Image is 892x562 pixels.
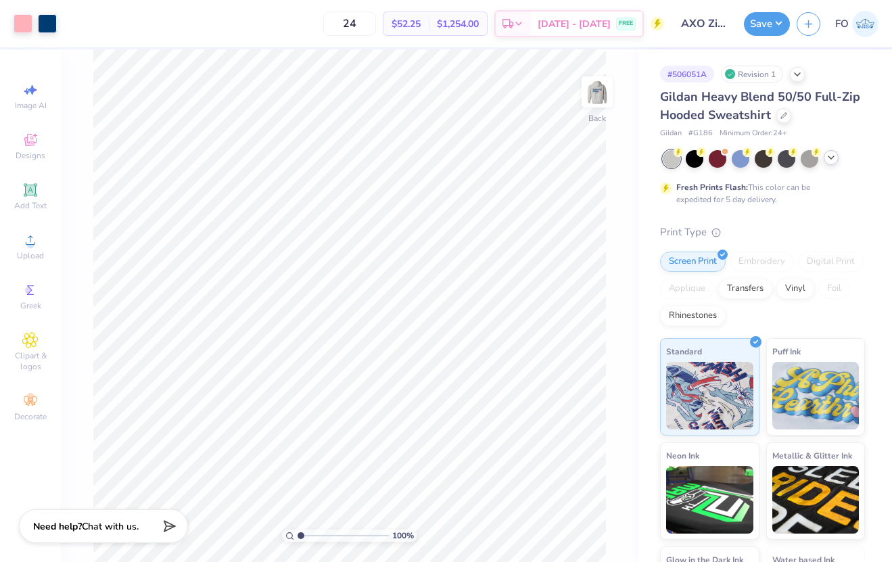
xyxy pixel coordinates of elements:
span: Decorate [14,411,47,422]
input: Untitled Design [671,10,737,37]
div: Foil [818,279,850,299]
div: This color can be expedited for 5 day delivery. [676,181,843,206]
span: Designs [16,150,45,161]
span: Puff Ink [772,344,801,358]
img: Puff Ink [772,362,860,429]
strong: Need help? [33,520,82,533]
span: [DATE] - [DATE] [538,17,611,31]
div: Revision 1 [721,66,783,83]
span: Minimum Order: 24 + [720,128,787,139]
span: FREE [619,19,633,28]
div: Back [588,112,606,124]
div: # 506051A [660,66,714,83]
div: Transfers [718,279,772,299]
span: Neon Ink [666,448,699,463]
div: Screen Print [660,252,726,272]
span: Image AI [15,100,47,111]
span: # G186 [688,128,713,139]
img: Standard [666,362,753,429]
span: $52.25 [392,17,421,31]
div: Rhinestones [660,306,726,326]
img: Metallic & Glitter Ink [772,466,860,534]
span: Greek [20,300,41,311]
img: Fiona O'reilly [852,11,878,37]
span: Chat with us. [82,520,139,533]
span: Gildan [660,128,682,139]
img: Back [584,78,611,106]
a: FO [835,11,878,37]
div: Embroidery [730,252,794,272]
button: Save [744,12,790,36]
span: Clipart & logos [7,350,54,372]
span: 100 % [392,530,414,542]
div: Vinyl [776,279,814,299]
span: FO [835,16,849,32]
strong: Fresh Prints Flash: [676,182,748,193]
div: Print Type [660,225,865,240]
input: – – [323,11,376,36]
span: Upload [17,250,44,261]
div: Applique [660,279,714,299]
span: Add Text [14,200,47,211]
div: Digital Print [798,252,864,272]
span: Gildan Heavy Blend 50/50 Full-Zip Hooded Sweatshirt [660,89,860,123]
span: Standard [666,344,702,358]
span: $1,254.00 [437,17,479,31]
img: Neon Ink [666,466,753,534]
span: Metallic & Glitter Ink [772,448,852,463]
